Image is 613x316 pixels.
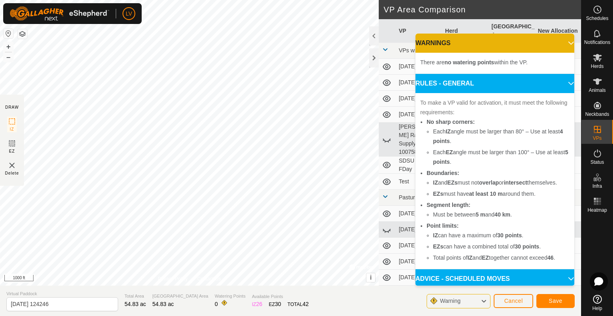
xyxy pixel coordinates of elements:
[504,179,527,186] b: intersect
[433,127,569,146] li: Each angle must be larger than 80° – Use at least .
[591,64,603,69] span: Herds
[395,174,442,190] td: Test
[504,298,523,304] span: Cancel
[593,136,601,141] span: VPs
[395,206,442,222] td: [DATE] 123001
[4,42,13,52] button: +
[433,178,569,187] li: and must not or themselves.
[515,243,539,250] b: 30 points
[395,123,442,157] td: [PERSON_NAME] Ranch Supply Day 100758
[535,19,581,43] th: New Allocation
[433,243,443,250] b: EZs
[494,294,533,308] button: Cancel
[287,300,308,308] div: TOTAL
[152,293,208,300] span: [GEOGRAPHIC_DATA] Area
[395,157,442,174] td: SDSU CWood FDay
[592,184,602,189] span: Infra
[4,29,13,38] button: Reset Map
[252,293,308,300] span: Available Points
[415,38,451,48] span: WARNINGS
[303,301,309,307] span: 42
[590,160,604,165] span: Status
[446,128,451,135] b: IZ
[395,254,442,270] td: [DATE] 123132
[433,253,569,262] li: Total points of and together cannot exceed .
[479,179,499,186] b: overlap
[433,179,438,186] b: IZ
[482,254,489,261] b: EZ
[433,147,569,167] li: Each angle must be larger than 100° – Use at least .
[488,19,535,43] th: [GEOGRAPHIC_DATA] Area
[197,275,221,282] a: Contact Us
[427,170,459,176] b: Boundaries:
[4,52,13,62] button: –
[433,231,569,240] li: can have a maximum of .
[415,79,474,88] span: RULES - GENERAL
[433,242,569,251] li: can have a combined total of .
[415,93,574,269] p-accordion-content: RULES - GENERAL
[7,161,17,170] img: VP
[215,293,245,300] span: Watering Points
[9,148,15,154] span: EZ
[395,19,442,43] th: VP
[5,104,19,110] div: DRAW
[581,292,613,314] a: Help
[256,301,263,307] span: 26
[433,149,568,165] b: 5 points
[252,300,262,308] div: IZ
[399,47,451,54] span: VPs with NO Pasture
[587,208,607,213] span: Heatmap
[592,306,602,311] span: Help
[467,254,472,261] b: IZ
[370,274,372,281] span: i
[395,222,442,238] td: [DATE] 123052
[10,126,14,132] span: IZ
[549,298,562,304] span: Save
[433,128,563,144] b: 4 points
[125,293,146,300] span: Total Area
[469,191,502,197] b: at least 10 m
[215,301,218,307] span: 0
[269,300,281,308] div: EZ
[433,232,438,238] b: IZ
[415,34,574,53] p-accordion-header: WARNINGS
[445,59,494,66] b: no watering points
[427,202,471,208] b: Segment length:
[5,170,19,176] span: Delete
[395,238,442,254] td: [DATE] 123112
[433,189,569,199] li: must have around them.
[497,232,522,238] b: 30 points
[6,290,118,297] span: Virtual Paddock
[415,274,510,284] span: ADVICE - SCHEDULED MOVES
[384,5,581,14] h2: VP Area Comparison
[395,270,442,286] td: [DATE] 123206
[427,223,459,229] b: Point limits:
[415,269,574,288] p-accordion-header: ADVICE - SCHEDULED MOVES
[427,119,475,125] b: No sharp corners:
[420,99,568,115] span: To make a VP valid for activation, it must meet the following requirements:
[589,88,606,93] span: Animals
[584,40,610,45] span: Notifications
[440,298,461,304] span: Warning
[420,59,528,66] span: There are within the VP.
[366,273,375,282] button: i
[586,16,608,21] span: Schedules
[399,194,426,201] span: Pasture 11
[395,59,442,75] td: [DATE] 111831
[442,19,488,43] th: Herd
[494,211,510,218] b: 40 km
[18,29,27,39] button: Map Layers
[433,210,569,219] li: Must be between and .
[476,211,485,218] b: 5 m
[447,179,458,186] b: EZs
[415,53,574,74] p-accordion-content: WARNINGS
[585,112,609,117] span: Neckbands
[275,301,281,307] span: 30
[152,301,174,307] span: 54.83 ac
[158,275,188,282] a: Privacy Policy
[536,294,575,308] button: Save
[126,10,132,18] span: LV
[395,91,442,107] td: [DATE] 102225
[433,191,443,197] b: EZs
[446,149,453,155] b: EZ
